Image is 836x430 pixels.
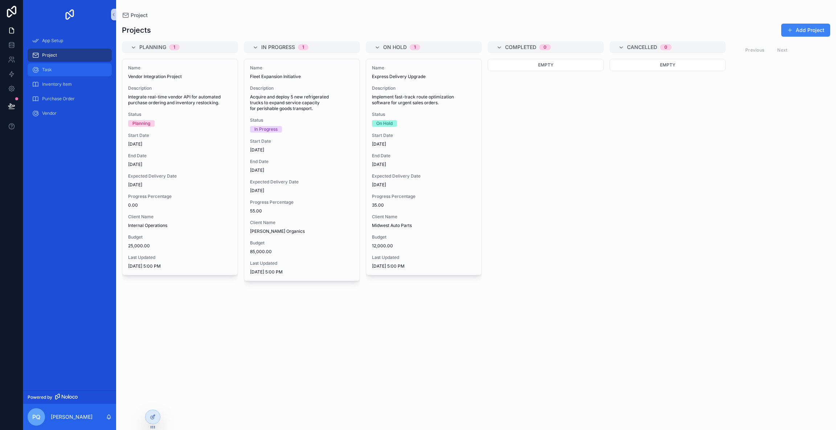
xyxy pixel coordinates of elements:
[128,202,232,208] span: 0.00
[128,153,232,159] span: End Date
[23,29,116,129] div: scrollable content
[250,240,354,246] span: Budget
[250,220,354,226] span: Client Name
[250,147,354,153] span: [DATE]
[250,208,354,214] span: 55.00
[28,34,112,47] a: App Setup
[128,173,232,179] span: Expected Delivery Date
[372,141,476,147] span: [DATE]
[781,24,830,37] button: Add Project
[383,44,407,51] span: On Hold
[132,120,150,127] div: Planning
[372,173,476,179] span: Expected Delivery Date
[28,78,112,91] a: Inventory Item
[128,194,232,199] span: Progress Percentage
[42,110,57,116] span: Vendor
[122,25,151,35] h1: Projects
[250,199,354,205] span: Progress Percentage
[42,81,72,87] span: Inventory Item
[372,153,476,159] span: End Date
[250,260,354,266] span: Last Updated
[250,188,354,194] span: [DATE]
[128,182,232,188] span: [DATE]
[23,390,116,404] a: Powered by
[250,138,354,144] span: Start Date
[372,202,476,208] span: 35.00
[250,94,354,111] span: Acquire and deploy 5 new refrigerated trucks to expand service capacity for perishable goods tran...
[372,85,476,91] span: Description
[122,12,148,19] a: Project
[28,92,112,105] a: Purchase Order
[250,159,354,165] span: End Date
[372,223,476,228] span: Midwest Auto Parts
[250,167,354,173] span: [DATE]
[51,413,93,421] p: [PERSON_NAME]
[128,85,232,91] span: Description
[254,126,278,133] div: In Progress
[42,96,75,102] span: Purchase Order
[505,44,536,51] span: Completed
[372,255,476,260] span: Last Updated
[372,243,476,249] span: 12,000.00
[139,44,166,51] span: Planning
[128,223,232,228] span: Internal Operations
[28,394,52,400] span: Powered by
[128,65,232,71] span: Name
[250,74,354,80] span: Fleet Expansion Initiative
[131,12,148,19] span: Project
[122,59,238,275] a: NameVendor Integration ProjectDescriptionIntegrate real-time vendor API for automated purchase or...
[372,74,476,80] span: Express Delivery Upgrade
[128,162,232,167] span: [DATE]
[128,133,232,138] span: Start Date
[128,234,232,240] span: Budget
[366,59,482,275] a: NameExpress Delivery UpgradeDescriptionImplement fast-track route optimization software for urgen...
[250,117,354,123] span: Status
[664,44,667,50] div: 0
[250,269,354,275] span: [DATE] 5:00 PM
[372,162,476,167] span: [DATE]
[372,133,476,138] span: Start Date
[538,62,553,68] span: Empty
[128,111,232,117] span: Status
[376,120,393,127] div: On Hold
[261,44,295,51] span: In Progress
[128,263,232,269] span: [DATE] 5:00 PM
[28,49,112,62] a: Project
[250,179,354,185] span: Expected Delivery Date
[372,65,476,71] span: Name
[544,44,546,50] div: 0
[372,214,476,220] span: Client Name
[42,38,63,44] span: App Setup
[627,44,657,51] span: Cancelled
[128,214,232,220] span: Client Name
[128,255,232,260] span: Last Updated
[372,111,476,117] span: Status
[28,107,112,120] a: Vendor
[372,194,476,199] span: Progress Percentage
[64,9,75,20] img: App logo
[660,62,675,68] span: Empty
[372,182,476,188] span: [DATE]
[244,59,360,281] a: NameFleet Expansion InitiativeDescriptionAcquire and deploy 5 new refrigerated trucks to expand s...
[128,243,232,249] span: 25,000.00
[173,44,175,50] div: 1
[42,67,52,73] span: Task
[250,65,354,71] span: Name
[372,94,476,106] span: Implement fast-track route optimization software for urgent sales orders.
[32,413,40,421] span: PQ
[372,263,476,269] span: [DATE] 5:00 PM
[128,141,232,147] span: [DATE]
[372,234,476,240] span: Budget
[414,44,416,50] div: 1
[28,63,112,76] a: Task
[250,228,354,234] span: [PERSON_NAME] Organics
[302,44,304,50] div: 1
[250,249,354,255] span: 85,000.00
[42,52,57,58] span: Project
[128,74,232,80] span: Vendor Integration Project
[128,94,232,106] span: Integrate real-time vendor API for automated purchase ordering and inventory restocking.
[250,85,354,91] span: Description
